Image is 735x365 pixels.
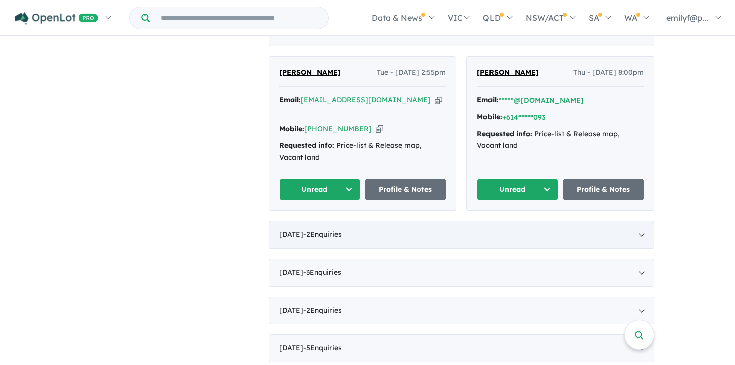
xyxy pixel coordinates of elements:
span: Thu - [DATE] 8:00pm [573,67,644,79]
strong: Email: [477,95,499,104]
span: emilyf@p... [666,13,708,23]
span: [PERSON_NAME] [477,68,539,77]
button: Unread [279,179,360,200]
div: [DATE] [269,259,654,287]
span: - 3 Enquir ies [303,268,341,277]
strong: Requested info: [477,129,532,138]
strong: Email: [279,95,301,104]
div: Price-list & Release map, Vacant land [477,128,644,152]
button: Unread [477,179,558,200]
span: - 2 Enquir ies [303,306,342,315]
div: Price-list & Release map, Vacant land [279,140,446,164]
div: [DATE] [269,334,654,362]
span: - 5 Enquir ies [303,343,342,352]
a: [PERSON_NAME] [477,67,539,79]
a: [PHONE_NUMBER] [304,124,372,133]
button: Copy [376,124,383,134]
span: - 2 Enquir ies [303,230,342,239]
button: Copy [435,95,442,105]
div: [DATE] [269,297,654,325]
a: Profile & Notes [563,179,644,200]
strong: Requested info: [279,141,334,150]
div: [DATE] [269,221,654,249]
a: Profile & Notes [365,179,446,200]
a: [PERSON_NAME] [279,67,341,79]
span: Tue - [DATE] 2:55pm [377,67,446,79]
strong: Mobile: [279,124,304,133]
input: Try estate name, suburb, builder or developer [152,7,326,29]
span: [PERSON_NAME] [279,68,341,77]
a: [EMAIL_ADDRESS][DOMAIN_NAME] [301,95,431,104]
img: Openlot PRO Logo White [15,12,98,25]
strong: Mobile: [477,112,502,121]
